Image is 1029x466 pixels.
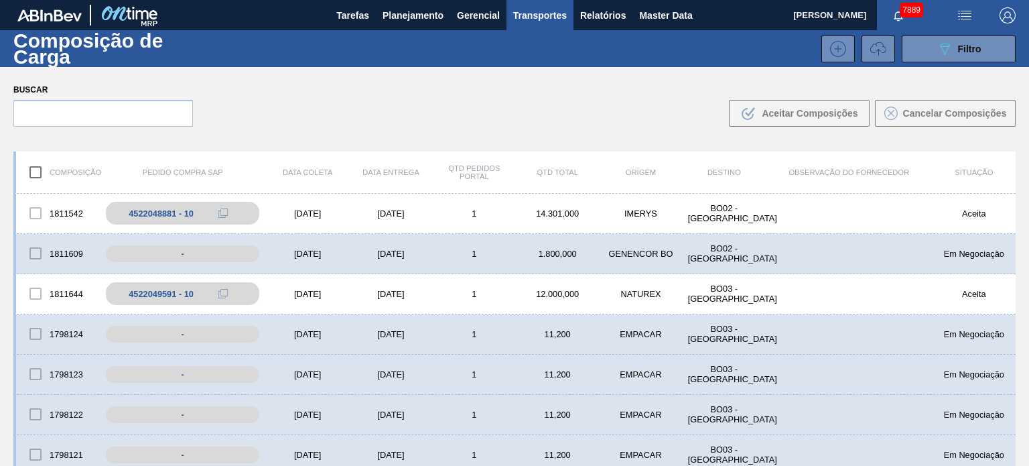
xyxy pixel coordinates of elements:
[516,168,599,176] div: Qtd Total
[266,209,349,219] div: [DATE]
[349,329,432,339] div: [DATE]
[516,289,599,299] div: 12.000,000
[433,329,516,339] div: 1
[349,289,432,299] div: [DATE]
[210,286,236,302] div: Copiar
[1000,7,1016,23] img: Logout
[349,209,432,219] div: [DATE]
[106,447,259,463] div: -
[336,7,369,23] span: Tarefas
[516,369,599,380] div: 11,200
[433,209,516,219] div: 1
[683,445,766,465] div: BO03 - Santa Cruz
[266,168,349,176] div: Data coleta
[349,168,432,176] div: Data entrega
[766,168,933,176] div: Observação do Fornecedor
[599,249,682,259] div: GENENCOR BO
[16,239,99,268] div: 1811609
[599,209,682,219] div: IMERYS
[900,3,923,17] span: 7889
[599,450,682,460] div: EMPACAR
[729,100,870,127] button: Aceitar Composições
[17,9,82,21] img: TNhmsLtSVTkK8tSr43FrP2fwEKptu5GPRR3wAAAABJRU5ErkJggg==
[516,450,599,460] div: 11,200
[683,203,766,223] div: BO02 - La Paz
[266,329,349,339] div: [DATE]
[106,406,259,423] div: -
[877,6,920,25] button: Notificações
[106,366,259,383] div: -
[762,108,857,119] span: Aceitar Composições
[129,209,194,219] div: 4522048881 - 10
[513,7,567,23] span: Transportes
[683,168,766,176] div: Destino
[516,329,599,339] div: 11,200
[683,404,766,424] div: BO03 - Santa Cruz
[933,249,1016,259] div: Em Negociação
[349,410,432,420] div: [DATE]
[516,410,599,420] div: 11,200
[875,100,1016,127] button: Cancelar Composições
[266,450,349,460] div: [DATE]
[13,80,193,100] label: Buscar
[862,36,895,62] button: Importar Informações de Transporte
[683,324,766,344] div: BO03 - Santa Cruz
[433,410,516,420] div: 1
[599,329,682,339] div: EMPACAR
[129,289,194,299] div: 4522049591 - 10
[933,450,1016,460] div: Em Negociação
[599,168,682,176] div: Origem
[433,164,516,180] div: Qtd Pedidos Portal
[16,199,99,227] div: 1811542
[933,369,1016,380] div: Em Negociação
[855,36,895,62] div: Pedido Volume
[599,289,682,299] div: NATUREX
[210,205,236,221] div: Copiar
[13,33,225,64] h1: Composição de Carga
[266,249,349,259] div: [DATE]
[266,289,349,299] div: [DATE]
[683,243,766,264] div: BO02 - La Paz
[433,289,516,299] div: 1
[433,450,516,460] div: 1
[933,410,1016,420] div: Em Negociação
[903,108,1007,119] span: Cancelar Composições
[516,209,599,219] div: 14.301,000
[683,364,766,384] div: BO03 - Santa Cruz
[383,7,443,23] span: Planejamento
[433,369,516,380] div: 1
[933,289,1016,299] div: Aceita
[599,410,682,420] div: EMPACAR
[902,36,1016,62] button: Filtro
[933,329,1016,339] div: Em Negociação
[106,245,259,262] div: -
[349,369,432,380] div: [DATE]
[599,369,682,380] div: EMPACAR
[16,360,99,388] div: 1798123
[16,320,99,348] div: 1798124
[933,168,1016,176] div: Situação
[349,249,432,259] div: [DATE]
[683,284,766,304] div: BO03 - Santa Cruz
[933,209,1016,219] div: Aceita
[958,44,981,54] span: Filtro
[16,280,99,308] div: 1811644
[639,7,692,23] span: Master Data
[266,369,349,380] div: [DATE]
[266,410,349,420] div: [DATE]
[106,326,259,343] div: -
[516,249,599,259] div: 1.800,000
[457,7,500,23] span: Gerencial
[16,158,99,186] div: Composição
[957,7,973,23] img: userActions
[580,7,626,23] span: Relatórios
[99,168,266,176] div: Pedido Compra SAP
[433,249,516,259] div: 1
[16,400,99,428] div: 1798122
[815,36,855,62] div: Nova Composição
[349,450,432,460] div: [DATE]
